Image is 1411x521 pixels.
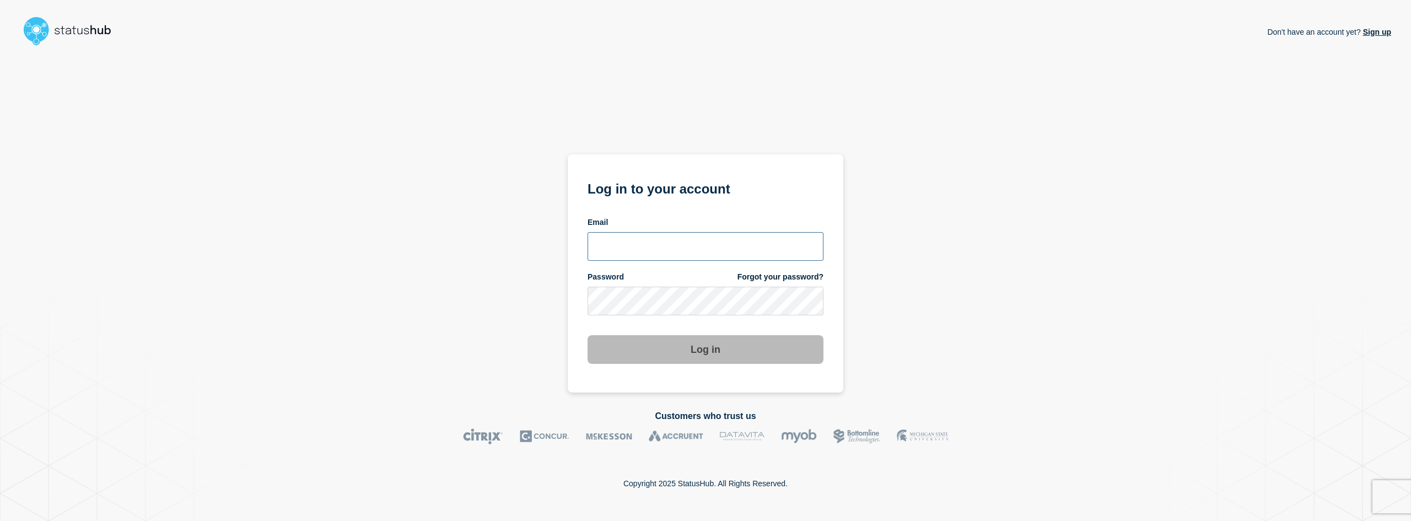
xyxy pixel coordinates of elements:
span: Password [588,272,624,282]
a: Forgot your password? [737,272,823,282]
img: McKesson logo [586,428,632,444]
input: password input [588,287,823,315]
img: MSU logo [897,428,948,444]
h2: Customers who trust us [20,411,1391,421]
h1: Log in to your account [588,178,823,198]
img: myob logo [781,428,817,444]
img: Accruent logo [649,428,703,444]
input: email input [588,232,823,261]
img: Concur logo [520,428,569,444]
p: Copyright 2025 StatusHub. All Rights Reserved. [623,479,788,488]
span: Email [588,217,608,228]
img: Bottomline logo [833,428,880,444]
a: Sign up [1361,28,1391,36]
img: Citrix logo [463,428,503,444]
p: Don't have an account yet? [1267,19,1391,45]
button: Log in [588,335,823,364]
img: DataVita logo [720,428,764,444]
img: StatusHub logo [20,13,125,49]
